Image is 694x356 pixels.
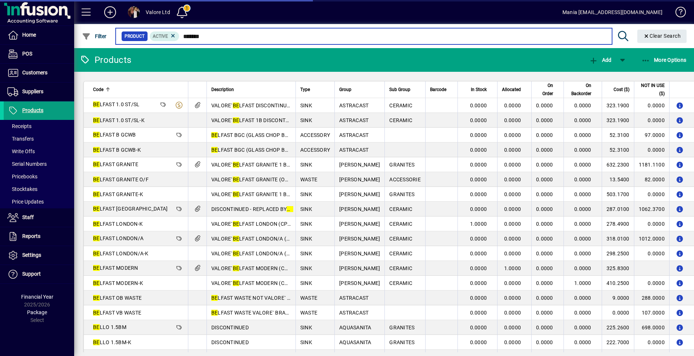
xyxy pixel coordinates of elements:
td: 97.0000 [634,128,669,142]
div: Allocated [502,85,528,94]
span: 0.0000 [574,177,591,182]
span: ACCESSORIE [389,177,421,182]
em: BE [233,162,239,168]
span: WASTE [300,310,317,316]
span: 0.0000 [574,206,591,212]
span: SINK [300,265,312,271]
span: SINK [300,339,312,345]
span: Product [125,33,145,40]
span: Customers [22,70,47,75]
td: 323.1900 [602,113,634,128]
button: Profile [122,6,146,19]
span: LFAST B GCWB-K [93,147,141,153]
span: Package [27,309,47,315]
span: [PERSON_NAME] [339,265,380,271]
em: BE [211,147,218,153]
span: Active [153,34,168,39]
span: LFAST GRANITE [93,161,138,167]
span: 0.0000 [574,103,591,108]
span: Description [211,85,234,94]
span: DISCONTINUED - REPLACED BY LFAST MODERN [211,206,332,212]
td: 0.0000 [602,305,634,320]
td: 52.3100 [602,128,634,142]
span: 0.0000 [536,162,553,168]
td: 325.8300 [602,261,634,276]
em: BE [93,206,100,212]
span: 0.0000 [470,206,487,212]
em: BE [93,177,100,182]
span: DISCONTINUED [211,325,249,330]
a: Receipts [4,120,74,132]
span: 0.0000 [574,132,591,138]
span: [PERSON_NAME] [339,162,380,168]
span: 0.0000 [504,177,521,182]
em: BE [233,221,239,227]
span: VALORE` LFAST LONDON/A (CPBS2) CERAMIC =0.13M3 [211,236,351,242]
em: BE [93,147,100,153]
div: Products [80,54,131,66]
span: CERAMIC [389,221,412,227]
span: GRANITES [389,325,414,330]
td: 107.0000 [634,305,669,320]
td: 0.0000 [634,335,669,350]
td: 9.0000 [602,290,634,305]
em: BE [233,191,239,197]
em: BE [93,161,100,167]
td: 323.1900 [602,98,634,113]
span: 0.0000 [536,339,553,345]
em: BE [93,101,100,107]
em: BE [233,177,239,182]
a: Serial Numbers [4,158,74,170]
td: 288.0000 [634,290,669,305]
span: Transfers [7,136,34,142]
a: Transfers [4,132,74,145]
span: 0.0000 [504,325,521,330]
span: SINK [300,236,312,242]
div: Description [211,85,291,94]
span: GRANITES [389,191,414,197]
td: 298.2500 [602,246,634,261]
em: BE [93,265,100,271]
span: Write Offs [7,148,35,154]
span: GRANITES [389,162,414,168]
span: VALORE` LFAST LONDON/A (CPBS2) CERAMIC =0.13M3 [211,251,351,256]
span: LFAST BGC (GLASS CHOP BOARD ONLY) 0.01m3 2KG [211,132,346,138]
a: Stocktakes [4,183,74,195]
span: 0.0000 [470,103,487,108]
span: 0.0000 [504,147,521,153]
em: BE [233,251,239,256]
span: 0.0000 [470,236,487,242]
span: 0.0000 [470,117,487,123]
span: LFAST WASTE VALORE` BRAND [211,310,293,316]
span: 0.0000 [536,132,553,138]
span: 0.0000 [504,132,521,138]
td: 278.4900 [602,216,634,231]
span: SINK [300,117,312,123]
td: 0.0000 [634,216,669,231]
span: [PERSON_NAME] [339,191,380,197]
a: Settings [4,246,74,265]
span: 0.0000 [536,191,553,197]
div: Mania [EMAIL_ADDRESS][DOMAIN_NAME] [562,6,662,18]
span: 0.0000 [504,191,521,197]
td: 222.7000 [602,335,634,350]
span: CERAMIC [389,103,412,108]
span: On Order [536,81,553,98]
span: SINK [300,162,312,168]
a: Staff [4,208,74,227]
span: VALORE` LFAST 1B DISCONTNUED SEE [PERSON_NAME] 1.0 ST [211,117,368,123]
span: 0.0000 [536,236,553,242]
em: BE [93,132,100,138]
em: BE [93,280,100,286]
button: Clear [637,30,687,43]
span: 0.0000 [574,325,591,330]
span: LFAST MODERN [93,265,138,271]
div: Code [93,85,184,94]
td: 225.2600 [602,320,634,335]
div: Sub Group [389,85,421,94]
span: Group [339,85,351,94]
span: [PERSON_NAME] [339,206,380,212]
span: Add [589,57,611,63]
span: [PERSON_NAME] [339,236,380,242]
em: BE [93,339,100,345]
